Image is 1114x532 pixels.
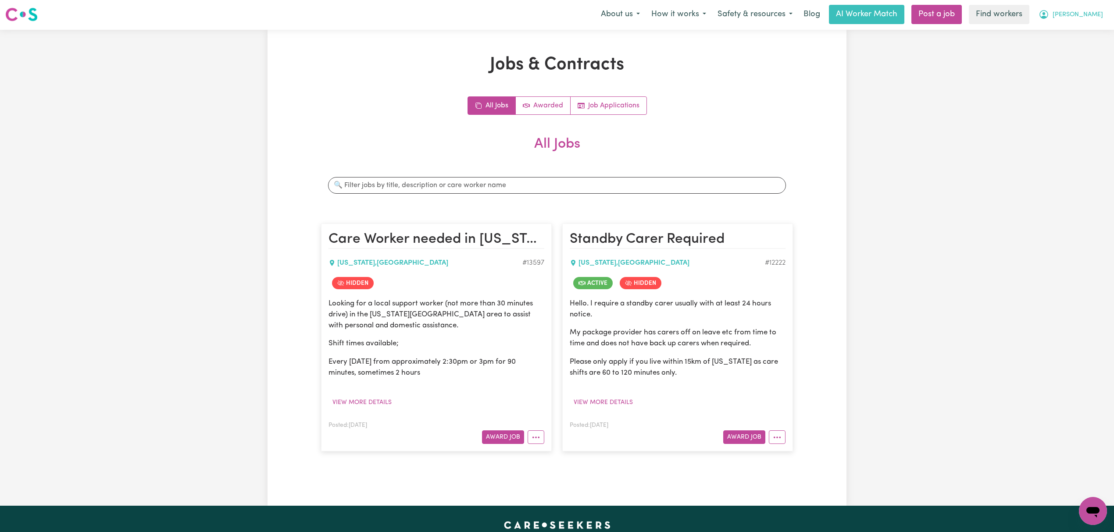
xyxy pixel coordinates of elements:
[570,396,637,409] button: View more details
[570,298,786,320] p: Hello. I require a standby carer usually with at least 24 hours notice.
[765,258,786,268] div: Job ID #12222
[522,258,544,268] div: Job ID #13597
[712,5,798,24] button: Safety & resources
[570,327,786,349] p: My package provider has carers off on leave etc from time to time and does not have back up carer...
[328,396,396,409] button: View more details
[573,277,613,289] span: Job is active
[1053,10,1103,20] span: [PERSON_NAME]
[328,298,544,331] p: Looking for a local support worker (not more than 30 minutes drive) in the [US_STATE][GEOGRAPHIC_...
[321,136,793,167] h2: All Jobs
[328,356,544,378] p: Every [DATE] from approximately 2:30pm or 3pm for 90 minutes, sometimes 2 hours
[911,5,962,24] a: Post a job
[1033,5,1109,24] button: My Account
[468,97,516,114] a: All jobs
[5,7,38,22] img: Careseekers logo
[328,422,367,428] span: Posted: [DATE]
[620,277,661,289] span: Job is hidden
[969,5,1029,24] a: Find workers
[328,231,544,248] h2: Care Worker needed in WYOMING for Personal and Domestic assistance
[504,521,611,528] a: Careseekers home page
[328,338,544,349] p: Shift times available;
[595,5,646,24] button: About us
[798,5,825,24] a: Blog
[1079,497,1107,525] iframe: Button to launch messaging window, conversation in progress
[769,430,786,444] button: More options
[328,258,522,268] div: [US_STATE] , [GEOGRAPHIC_DATA]
[570,422,608,428] span: Posted: [DATE]
[570,258,765,268] div: [US_STATE] , [GEOGRAPHIC_DATA]
[570,231,786,248] h2: Standby Carer Required
[570,356,786,378] p: Please only apply if you live within 15km of [US_STATE] as care shifts are 60 to 120 minutes only.
[5,4,38,25] a: Careseekers logo
[528,430,544,444] button: More options
[332,277,374,289] span: Job is hidden
[646,5,712,24] button: How it works
[829,5,904,24] a: AI Worker Match
[723,430,765,444] button: Award Job
[482,430,524,444] button: Award Job
[321,54,793,75] h1: Jobs & Contracts
[328,177,786,194] input: 🔍 Filter jobs by title, description or care worker name
[516,97,571,114] a: Active jobs
[571,97,646,114] a: Job applications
